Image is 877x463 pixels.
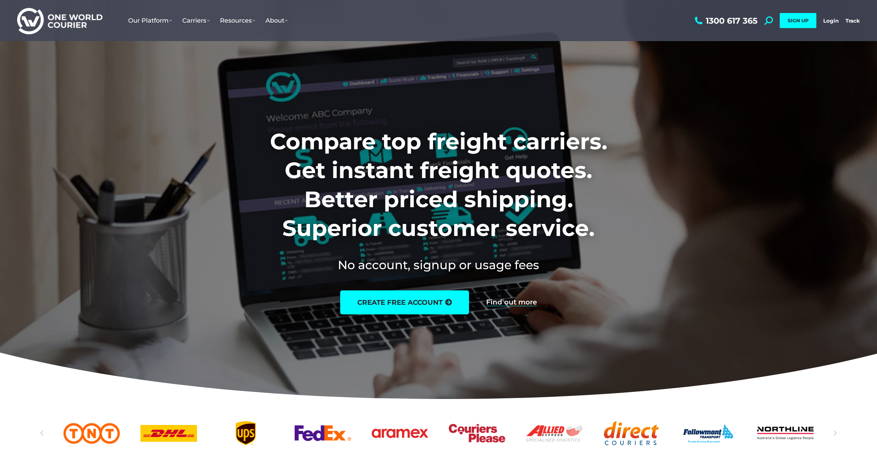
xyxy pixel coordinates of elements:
a: DHl logo [140,421,197,445]
a: Find out more [486,299,537,306]
a: Northline logo [757,421,814,445]
h1: Compare top freight carriers. Get instant freight quotes. Better priced shipping. Superior custom... [225,127,653,243]
a: FedEx logo [295,421,351,445]
span: About [265,17,288,24]
div: 3 / 25 [140,421,197,445]
a: Carriers [177,10,215,31]
div: Slides [63,421,814,445]
a: Track [845,17,860,24]
a: About [260,10,293,31]
a: Couriers Please logo [449,421,505,445]
a: Followmont transoirt web logo [680,421,737,445]
span: Carriers [182,17,210,24]
h2: No account, signup or usage fees [225,256,653,273]
a: Our Platform [123,10,177,31]
div: 6 / 25 [372,421,428,445]
span: Our Platform [128,17,172,24]
div: 8 / 25 [526,421,582,445]
a: SIGN UP [780,13,816,28]
div: 2 / 25 [63,421,120,445]
a: Login [823,17,839,24]
div: 5 / 25 [295,421,351,445]
a: Aramex_logo [372,421,428,445]
img: One World Courier [17,7,102,35]
a: create free account [340,290,469,314]
a: Resources [215,10,260,31]
span: SIGN UP [788,17,808,24]
a: UPS logo [218,421,274,445]
div: 7 / 25 [449,421,505,445]
div: 4 / 25 [218,421,274,445]
span: Resources [220,17,255,24]
a: TNT logo Australian freight company [63,421,120,445]
a: Direct Couriers logo [603,421,659,445]
div: 9 / 25 [603,421,659,445]
div: 11 / 25 [757,421,814,445]
a: Allied Express logo [526,421,582,445]
a: 1300 617 365 [693,16,757,25]
div: 10 / 25 [680,421,737,445]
